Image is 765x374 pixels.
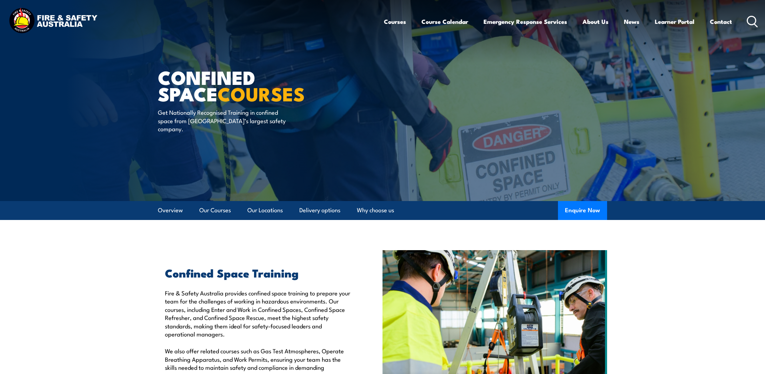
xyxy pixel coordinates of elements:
[158,69,331,101] h1: Confined Space
[165,268,350,278] h2: Confined Space Training
[247,201,283,220] a: Our Locations
[484,12,567,31] a: Emergency Response Services
[158,108,286,133] p: Get Nationally Recognised Training in confined space from [GEOGRAPHIC_DATA]’s largest safety comp...
[710,12,732,31] a: Contact
[218,79,305,108] strong: COURSES
[655,12,694,31] a: Learner Portal
[384,12,406,31] a: Courses
[299,201,340,220] a: Delivery options
[624,12,639,31] a: News
[158,201,183,220] a: Overview
[421,12,468,31] a: Course Calendar
[583,12,608,31] a: About Us
[199,201,231,220] a: Our Courses
[558,201,607,220] button: Enquire Now
[165,289,350,338] p: Fire & Safety Australia provides confined space training to prepare your team for the challenges ...
[357,201,394,220] a: Why choose us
